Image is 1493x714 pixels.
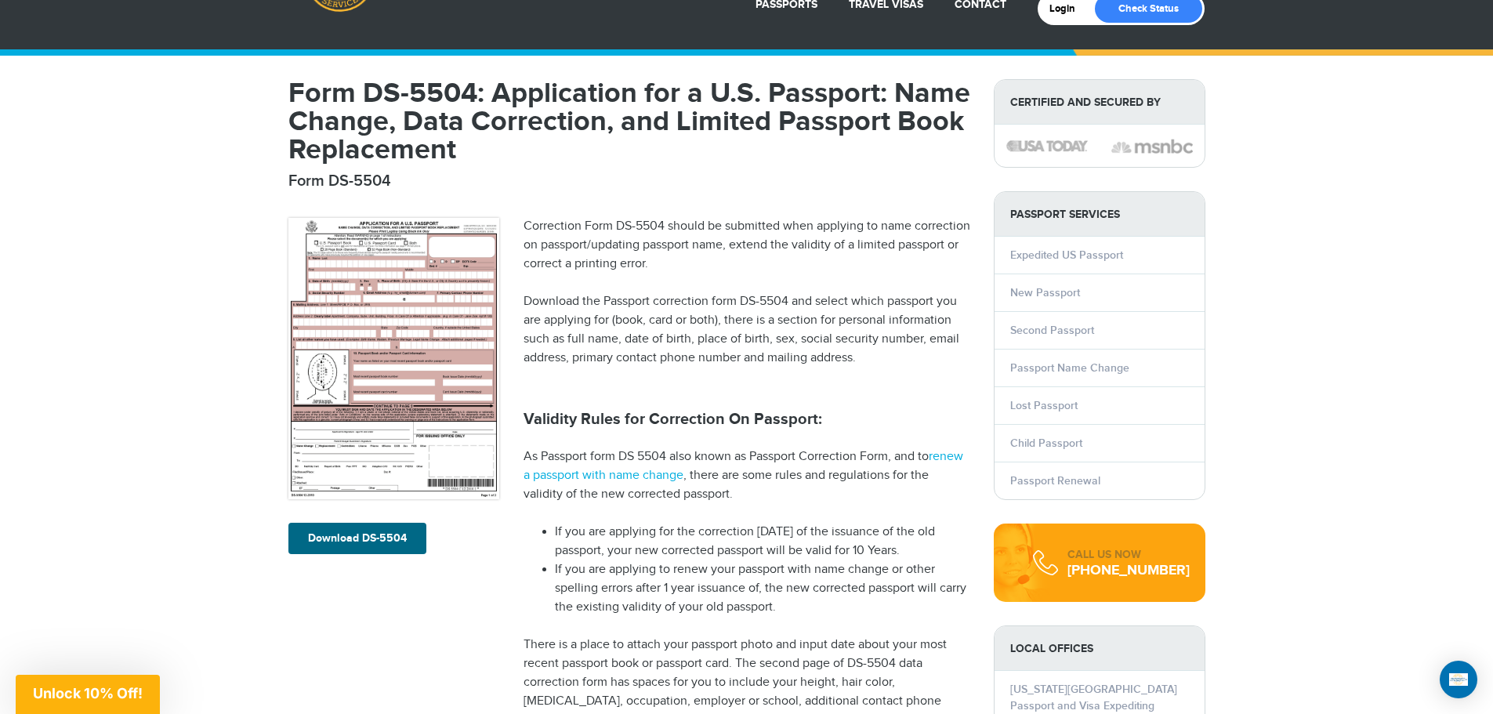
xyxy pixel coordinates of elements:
a: Download DS-5504 [288,523,426,554]
a: Passport Renewal [1010,474,1100,487]
a: Expedited US Passport [1010,248,1123,262]
strong: Certified and Secured by [995,80,1205,125]
p: As Passport form DS 5504 also known as Passport Correction Form, and to , there are some rules an... [524,448,970,504]
span: Unlock 10% Off! [33,685,143,701]
div: Unlock 10% Off! [16,675,160,714]
a: renew a passport with name change [524,449,963,483]
a: Second Passport [1010,324,1094,337]
img: image description [1111,137,1193,156]
strong: PASSPORT SERVICES [995,192,1205,237]
div: [PHONE_NUMBER] [1067,563,1190,578]
h2: Form DS-5504 [288,172,970,190]
h1: Form DS-5504: Application for a U.S. Passport: Name Change, Data Correction, and Limited Passport... [288,79,970,164]
strong: LOCAL OFFICES [995,626,1205,671]
strong: Validity Rules for Correction On Passport: [524,410,822,429]
div: Open Intercom Messenger [1440,661,1477,698]
li: If you are applying for the correction [DATE] of the issuance of the old passport, your new corre... [555,523,970,560]
p: Download the Passport correction form DS-5504 and select which passport you are applying for (boo... [524,292,970,368]
li: If you are applying to renew your passport with name change or other spelling errors after 1 year... [555,560,970,617]
a: Child Passport [1010,437,1082,450]
a: Lost Passport [1010,399,1078,412]
p: Correction Form DS-5504 should be submitted when applying to name correction on passport/updating... [524,217,970,274]
img: image description [1006,140,1088,151]
a: Passport Name Change [1010,361,1129,375]
a: Login [1049,2,1086,15]
iframe: Customer reviews powered by Trustpilot [524,386,970,402]
div: CALL US NOW [1067,547,1190,563]
a: New Passport [1010,286,1080,299]
img: DS-5504 [288,218,500,499]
